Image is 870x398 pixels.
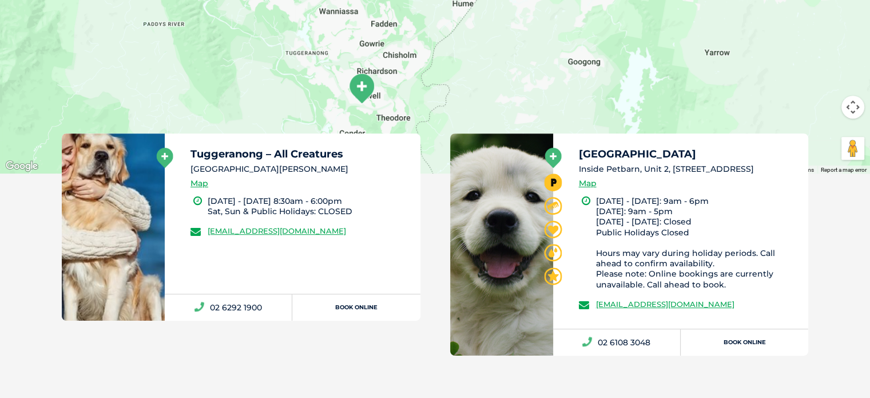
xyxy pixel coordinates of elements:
a: Map [579,177,597,190]
a: 02 6292 1900 [165,294,292,321]
li: Inside Petbarn, Unit 2, [STREET_ADDRESS] [579,163,799,175]
img: Google [3,159,41,174]
a: [EMAIL_ADDRESS][DOMAIN_NAME] [208,226,346,235]
h5: [GEOGRAPHIC_DATA] [579,149,799,159]
a: Book Online [292,294,420,321]
a: 02 6108 3048 [553,329,681,356]
a: [EMAIL_ADDRESS][DOMAIN_NAME] [596,300,734,309]
div: Tuggeranong – All Creatures [347,73,376,104]
a: Open this area in Google Maps (opens a new window) [3,159,41,174]
a: Report a map error [821,167,867,173]
a: Map [190,177,208,190]
button: Map camera controls [841,96,864,119]
li: [DATE] - [DATE]: 9am - 6pm [DATE]: 9am - 5pm [DATE] - [DATE]: Closed Public Holidays Closed Hours... [596,196,799,290]
li: [GEOGRAPHIC_DATA][PERSON_NAME] [190,163,410,175]
h5: Tuggeranong – All Creatures [190,149,410,159]
li: [DATE] - [DATE] 8:30am - 6:00pm Sat, Sun & Public Holidays: CLOSED [208,196,410,216]
button: Drag Pegman onto the map to open Street View [841,137,864,160]
a: Book Online [681,329,808,356]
